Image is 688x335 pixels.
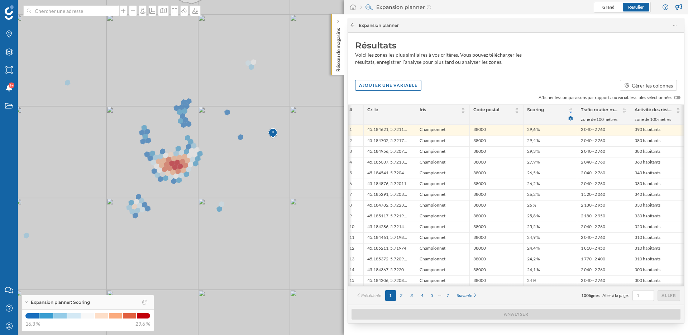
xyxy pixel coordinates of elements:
[473,181,486,188] span: 38000
[473,148,486,155] span: 38000
[367,213,408,220] span: 45.185117, 5.721975
[581,181,605,188] span: 2 040 - 2 760
[367,245,406,252] span: 45.185211, 5.71974
[473,245,486,252] span: 38000
[635,224,660,231] span: 320 habitants
[635,127,660,134] span: 390 habitants
[635,138,660,145] span: 380 habitants
[473,159,486,166] span: 38000
[527,202,536,209] span: 26 %
[420,127,445,134] span: Championnet
[581,192,605,198] span: 1 520 - 2 060
[581,256,605,263] span: 1 770 - 2 400
[349,256,354,263] span: 13
[527,256,540,263] span: 24,2 %
[420,202,445,209] span: Championnet
[473,192,486,198] span: 38000
[581,138,605,145] span: 2 040 - 2 760
[335,25,342,72] p: Réseau de magasins
[367,267,408,274] span: 45.184367, 5.722092
[473,278,486,284] span: 38000
[473,138,486,145] span: 38000
[581,170,605,177] span: 2 040 - 2 760
[635,256,660,263] span: 310 habitants
[527,138,540,145] span: 29,4 %
[367,235,408,241] span: 45.184461, 5.719858
[420,192,445,198] span: Championnet
[602,292,629,299] span: Aller à la page:
[527,278,536,284] span: 24 %
[349,245,354,252] span: 12
[31,299,90,306] span: Expansion planner: Scoring
[420,224,445,231] span: Championnet
[367,159,408,166] span: 45.185037, 5.721353
[581,245,605,252] span: 1 810 - 2 450
[527,213,540,220] span: 25,8 %
[581,224,605,231] span: 2 040 - 2 760
[527,267,540,274] span: 24,1 %
[367,107,378,113] span: Grille
[473,107,499,114] span: Code postal
[420,159,445,166] span: Championnet
[527,235,540,241] span: 24,9 %
[420,278,445,284] span: Championnet
[420,170,445,177] span: Championnet
[420,181,445,188] span: Championnet
[367,256,408,263] span: 45.185372, 5.720983
[581,213,605,220] span: 2 180 - 2 950
[632,82,673,89] div: Gérer les colonnes
[360,4,431,11] div: Expansion planner
[581,148,605,155] span: 2 040 - 2 760
[349,278,354,284] span: 15
[367,138,408,145] span: 45.184702, 5.721723
[349,235,354,241] span: 11
[602,4,615,10] span: Grand
[135,320,150,327] span: 29,6 %
[420,267,445,274] span: Championnet
[473,202,486,209] span: 38000
[581,107,618,114] span: Trafic routier moyen dans la zone (2024): Matin (7h - 12h) (Maximum)
[527,181,540,188] span: 26,2 %
[635,159,660,166] span: 360 habitants
[268,126,277,141] img: Marker
[581,278,605,284] span: 2 040 - 2 760
[349,224,354,231] span: 10
[581,127,605,134] span: 2 040 - 2 760
[420,256,445,263] span: Championnet
[473,224,486,231] span: 38000
[635,116,681,123] span: zone de 100 mètres
[581,267,605,274] span: 2 040 - 2 760
[527,159,540,166] span: 27,9 %
[367,224,408,231] span: 45.184286, 5.721471
[473,235,486,241] span: 38000
[14,5,49,11] span: Assistance
[367,148,408,155] span: 45.184956, 5.720731
[420,235,445,241] span: Championnet
[473,267,486,274] span: 38000
[420,213,445,220] span: Championnet
[367,127,408,134] span: 45.184621, 5.721101
[367,278,408,284] span: 45.184206, 5.720849
[527,224,540,231] span: 25,5 %
[635,267,660,274] span: 300 habitants
[635,148,660,155] span: 380 habitants
[628,4,644,10] span: Régulier
[25,320,40,327] span: 16,3 %
[635,235,660,241] span: 310 habitants
[581,159,605,166] span: 2 040 - 2 760
[9,82,14,89] span: 9+
[635,107,672,114] span: Activité des résidents: Cadre
[367,202,408,209] span: 45.184782, 5.722344
[5,5,14,20] img: Logo Geoblink
[635,245,660,252] span: 310 habitants
[367,181,406,188] span: 45.184876, 5.72011
[367,192,408,198] span: 45.185291, 5.720361
[359,22,399,29] span: Expansion planner
[635,192,660,198] span: 340 habitants
[581,293,589,298] span: 100
[527,127,540,134] span: 29,6 %
[527,245,540,252] span: 24,4 %
[635,181,660,188] span: 330 habitants
[635,213,660,220] span: 330 habitants
[635,278,660,284] span: 300 habitants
